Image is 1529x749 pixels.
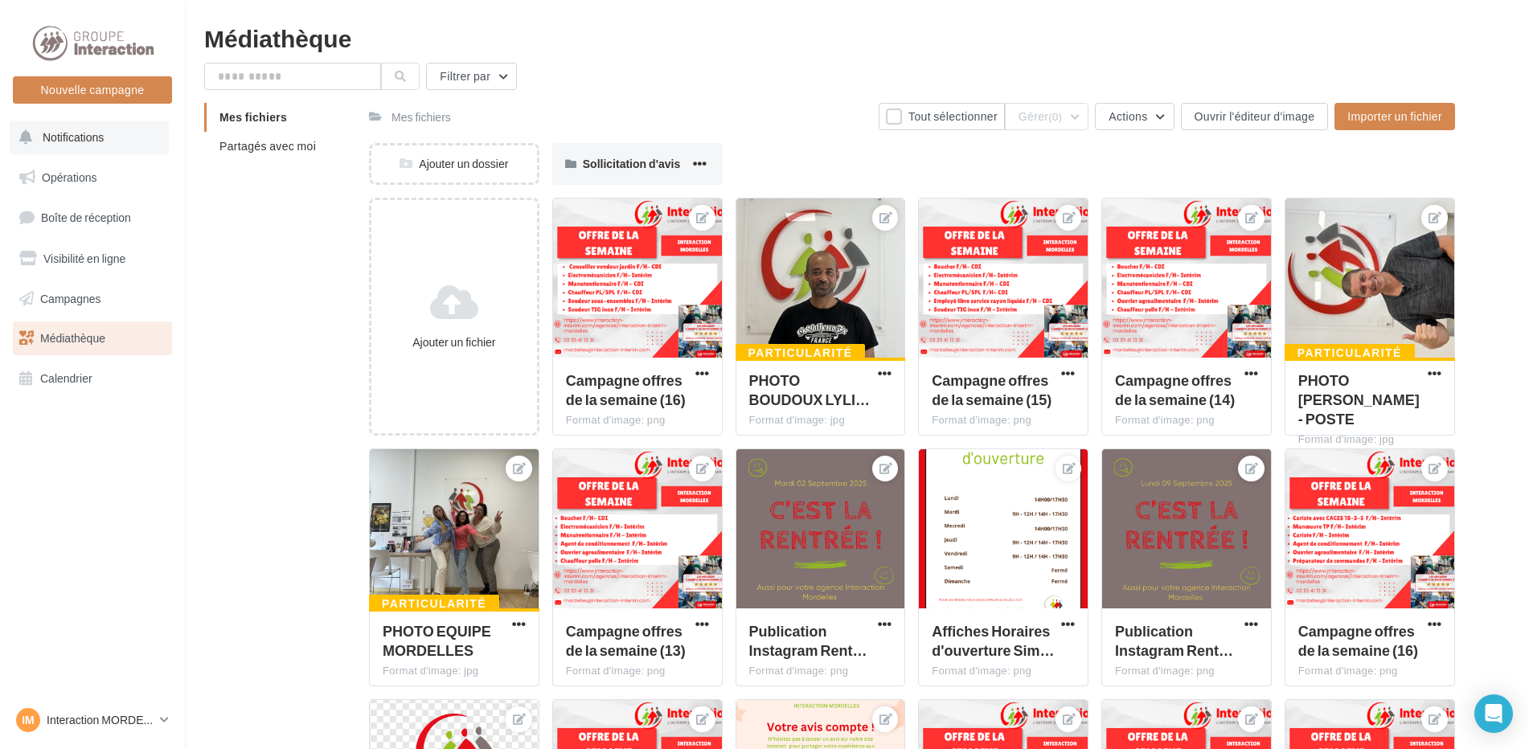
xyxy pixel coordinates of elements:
[13,76,172,104] button: Nouvelle campagne
[879,103,1005,130] button: Tout sélectionner
[378,334,531,350] div: Ajouter un fichier
[40,331,105,345] span: Médiathèque
[749,371,870,408] span: PHOTO BOUDOUX LYLIAN
[10,282,175,316] a: Campagnes
[1115,622,1233,659] span: Publication Instagram Rentrée scolaire Tableau noir Illustratif
[10,121,169,154] button: Notifications
[566,622,686,659] span: Campagne offres de la semaine (13)
[932,371,1051,408] span: Campagne offres de la semaine (15)
[1115,413,1258,428] div: Format d'image: png
[219,110,287,124] span: Mes fichiers
[1298,371,1420,428] span: PHOTO AVAGOT ARICK - POSTE
[583,157,680,170] span: Sollicitation d'avis
[47,712,154,728] p: Interaction MORDELLES
[40,291,101,305] span: Campagnes
[383,664,526,678] div: Format d'image: jpg
[1285,344,1415,362] div: Particularité
[10,161,175,194] a: Opérations
[383,622,491,659] span: PHOTO EQUIPE MORDELLES
[10,200,175,235] a: Boîte de réception
[1347,109,1442,123] span: Importer un fichier
[10,362,175,395] a: Calendrier
[1048,110,1062,123] span: (0)
[42,170,96,184] span: Opérations
[43,252,125,265] span: Visibilité en ligne
[1298,622,1418,659] span: Campagne offres de la semaine (16)
[1298,664,1441,678] div: Format d'image: png
[43,130,104,144] span: Notifications
[1109,109,1147,123] span: Actions
[1115,664,1258,678] div: Format d'image: png
[1005,103,1088,130] button: Gérer(0)
[10,321,175,355] a: Médiathèque
[566,371,686,408] span: Campagne offres de la semaine (16)
[371,156,537,172] div: Ajouter un dossier
[749,622,867,659] span: Publication Instagram Rentrée scolaire Tableau noir Illustratif (1)
[40,371,92,385] span: Calendrier
[10,242,175,276] a: Visibilité en ligne
[1181,103,1329,130] button: Ouvrir l'éditeur d'image
[41,211,131,224] span: Boîte de réception
[932,413,1075,428] div: Format d'image: png
[566,413,709,428] div: Format d'image: png
[426,63,517,90] button: Filtrer par
[566,664,709,678] div: Format d'image: png
[391,109,451,125] div: Mes fichiers
[736,344,866,362] div: Particularité
[1115,371,1235,408] span: Campagne offres de la semaine (14)
[13,705,172,735] a: IM Interaction MORDELLES
[1334,103,1455,130] button: Importer un fichier
[749,413,892,428] div: Format d'image: jpg
[369,595,499,612] div: Particularité
[932,664,1075,678] div: Format d'image: png
[1298,432,1441,447] div: Format d'image: jpg
[749,664,892,678] div: Format d'image: png
[1474,694,1513,733] div: Open Intercom Messenger
[204,26,1510,50] div: Médiathèque
[1095,103,1174,130] button: Actions
[932,622,1054,659] span: Affiches Horaires d'ouverture Simple Professionnel Beige Blanc
[22,712,35,728] span: IM
[219,139,316,153] span: Partagés avec moi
